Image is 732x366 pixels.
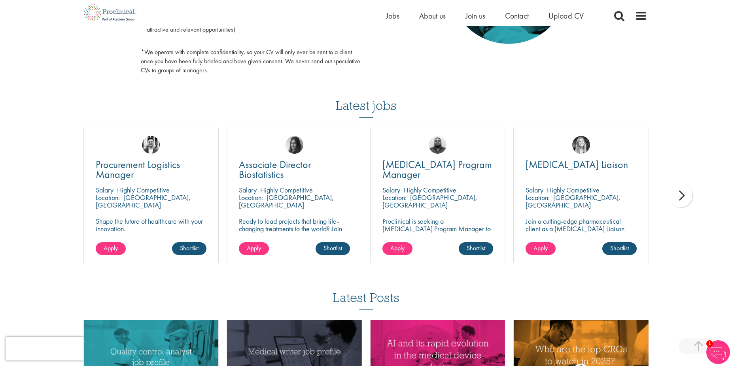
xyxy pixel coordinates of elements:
h3: Latest Posts [333,291,399,310]
a: Join us [465,11,485,21]
div: next [669,184,692,208]
a: Apply [96,242,126,255]
a: Shortlist [172,242,206,255]
a: Apply [239,242,269,255]
img: Manon Fuller [572,136,590,154]
img: Heidi Hennigan [286,136,303,154]
a: [MEDICAL_DATA] Liaison [526,160,637,170]
span: [MEDICAL_DATA] Liaison [526,158,628,171]
h3: Latest jobs [336,79,397,118]
span: Procurement Logistics Manager [96,158,180,181]
a: Procurement Logistics Manager [96,160,207,179]
p: Highly Competitive [547,185,600,194]
span: Location: [96,193,120,202]
img: Edward Little [142,136,160,154]
a: Jobs [386,11,399,21]
a: Associate Director Biostatistics [239,160,350,179]
p: Shape the future of healthcare with your innovation. [96,217,207,232]
a: Contact [505,11,529,21]
iframe: reCAPTCHA [6,337,107,360]
p: Ready to lead projects that bring life-changing treatments to the world? Join our client at the f... [239,217,350,255]
p: [GEOGRAPHIC_DATA], [GEOGRAPHIC_DATA] [96,193,191,209]
a: Upload CV [549,11,584,21]
span: Apply [390,244,405,252]
p: Highly Competitive [260,185,313,194]
span: Associate Director Biostatistics [239,158,311,181]
span: Apply [247,244,261,252]
span: 1 [706,340,713,347]
span: Location: [526,193,550,202]
span: Salary [526,185,543,194]
span: [MEDICAL_DATA] Program Manager [382,158,492,181]
p: [GEOGRAPHIC_DATA], [GEOGRAPHIC_DATA] [239,193,334,209]
img: Chatbot [706,340,730,364]
span: Salary [382,185,400,194]
span: Location: [239,193,263,202]
span: Location: [382,193,407,202]
p: Highly Competitive [404,185,456,194]
span: Apply [104,244,118,252]
p: Join a cutting-edge pharmaceutical client as a [MEDICAL_DATA] Liaison (PEL) where your precision ... [526,217,637,255]
p: *We operate with complete confidentiality, so your CV will only ever be sent to a client once you... [141,48,360,75]
span: Salary [96,185,113,194]
p: [GEOGRAPHIC_DATA], [GEOGRAPHIC_DATA] [382,193,477,209]
span: Apply [533,244,548,252]
p: [GEOGRAPHIC_DATA], [GEOGRAPHIC_DATA] [526,193,620,209]
a: [MEDICAL_DATA] Program Manager [382,160,494,179]
a: Shortlist [316,242,350,255]
a: Shortlist [459,242,493,255]
a: About us [419,11,446,21]
img: Ashley Bennett [429,136,446,154]
p: Highly Competitive [117,185,170,194]
a: Apply [382,242,412,255]
a: Shortlist [602,242,637,255]
span: Salary [239,185,257,194]
p: Proclinical is seeking a [MEDICAL_DATA] Program Manager to join our client's team for an exciting... [382,217,494,262]
a: Apply [526,242,556,255]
